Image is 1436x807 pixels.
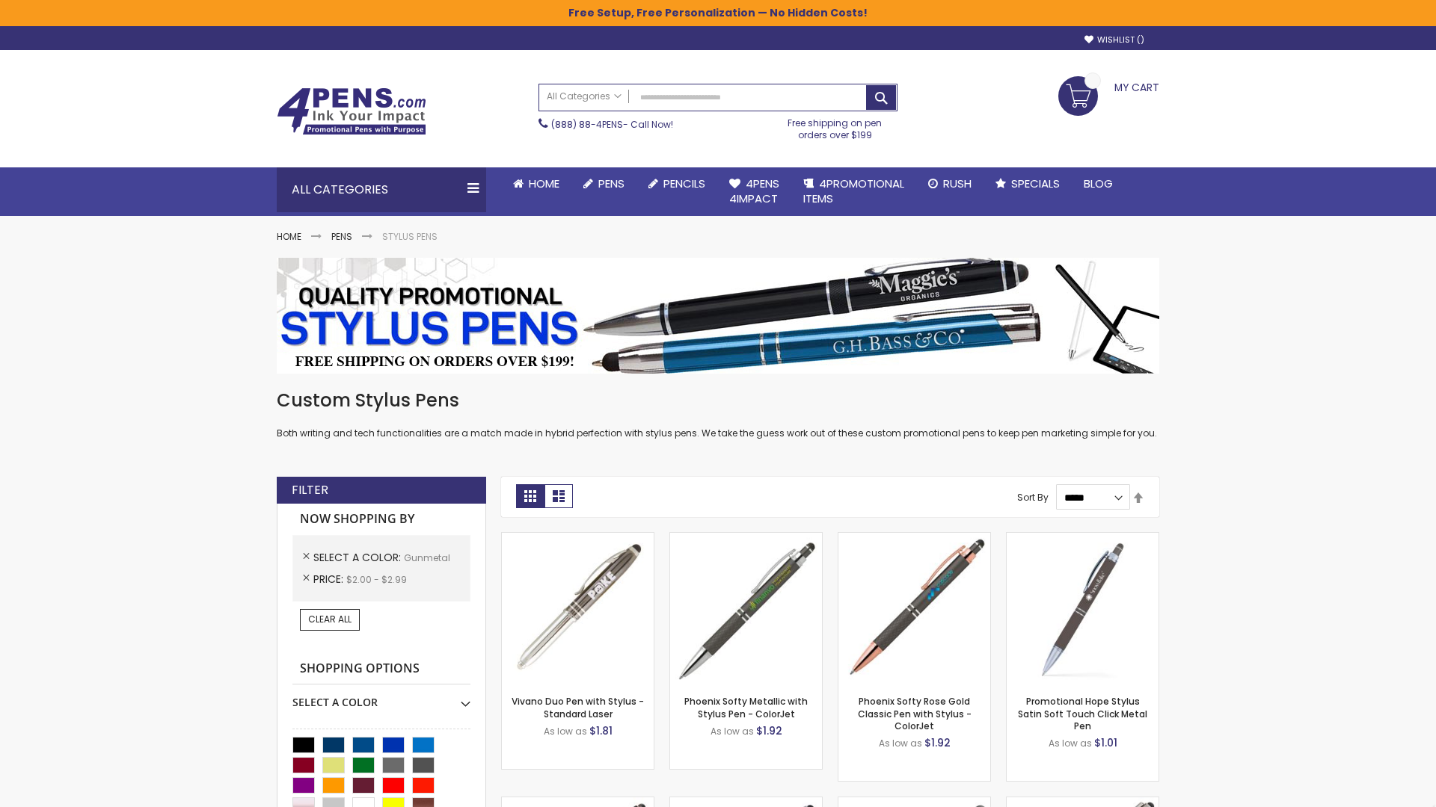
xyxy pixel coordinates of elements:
a: Wishlist [1084,34,1144,46]
img: Phoenix Softy Rose Gold Classic Pen with Stylus - ColorJet-Gunmetal [838,533,990,684]
a: Phoenix Softy Rose Gold Classic Pen with Stylus - ColorJet-Gunmetal [838,532,990,545]
a: Pencils [636,167,717,200]
div: Both writing and tech functionalities are a match made in hybrid perfection with stylus pens. We ... [277,389,1159,440]
span: Blog [1084,176,1113,191]
a: Rush [916,167,984,200]
img: Phoenix Softy Metallic with Stylus Pen - ColorJet-Gunmetal [670,533,822,684]
img: Stylus Pens [277,258,1159,374]
span: $1.92 [756,723,782,738]
span: 4Pens 4impact [729,176,779,206]
a: Promotional Hope Stylus Satin Soft Touch Click Metal Pen [1018,695,1147,732]
a: All Categories [539,84,629,109]
span: $1.01 [1094,735,1117,750]
a: 4Pens4impact [717,167,791,216]
span: As low as [1049,737,1092,749]
span: Gunmetal [404,551,450,564]
strong: Shopping Options [292,653,470,685]
img: Vivano Duo Pen with Stylus - Standard Laser-Gunmetal [502,533,654,684]
span: Select A Color [313,550,404,565]
span: 4PROMOTIONAL ITEMS [803,176,904,206]
span: $1.81 [589,723,613,738]
span: All Categories [547,90,622,102]
span: - Call Now! [551,118,673,131]
a: Blog [1072,167,1125,200]
h1: Custom Stylus Pens [277,389,1159,412]
span: $2.00 - $2.99 [346,573,407,586]
div: Free shipping on pen orders over $199 [773,111,898,141]
a: Vivano Duo Pen with Stylus - Standard Laser-Gunmetal [502,532,654,545]
span: Price [313,572,346,587]
div: Select A Color [292,684,470,710]
a: Phoenix Softy Metallic with Stylus Pen - ColorJet-Gunmetal [670,532,822,545]
span: As low as [879,737,922,749]
strong: Filter [292,482,328,498]
label: Sort By [1017,491,1049,504]
span: Pens [598,176,625,191]
img: 4Pens Custom Pens and Promotional Products [277,87,426,135]
a: (888) 88-4PENS [551,118,623,131]
a: 4PROMOTIONALITEMS [791,167,916,216]
strong: Now Shopping by [292,504,470,535]
a: Specials [984,167,1072,200]
span: Home [529,176,559,191]
a: Phoenix Softy Rose Gold Classic Pen with Stylus - ColorJet [858,695,972,732]
div: All Categories [277,167,486,212]
span: Rush [943,176,972,191]
span: As low as [711,725,754,738]
a: Clear All [300,609,360,630]
span: As low as [544,725,587,738]
img: Promotional Hope Stylus Satin Soft Touch Click Metal Pen-Gunmetal [1007,533,1159,684]
a: Phoenix Softy Metallic with Stylus Pen - ColorJet [684,695,808,720]
a: Pens [571,167,636,200]
span: Clear All [308,613,352,625]
a: Vivano Duo Pen with Stylus - Standard Laser [512,695,644,720]
span: Specials [1011,176,1060,191]
strong: Stylus Pens [382,230,438,243]
a: Promotional Hope Stylus Satin Soft Touch Click Metal Pen-Gunmetal [1007,532,1159,545]
strong: Grid [516,484,544,508]
a: Pens [331,230,352,243]
a: Home [277,230,301,243]
span: Pencils [663,176,705,191]
span: $1.92 [924,735,951,750]
a: Home [501,167,571,200]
